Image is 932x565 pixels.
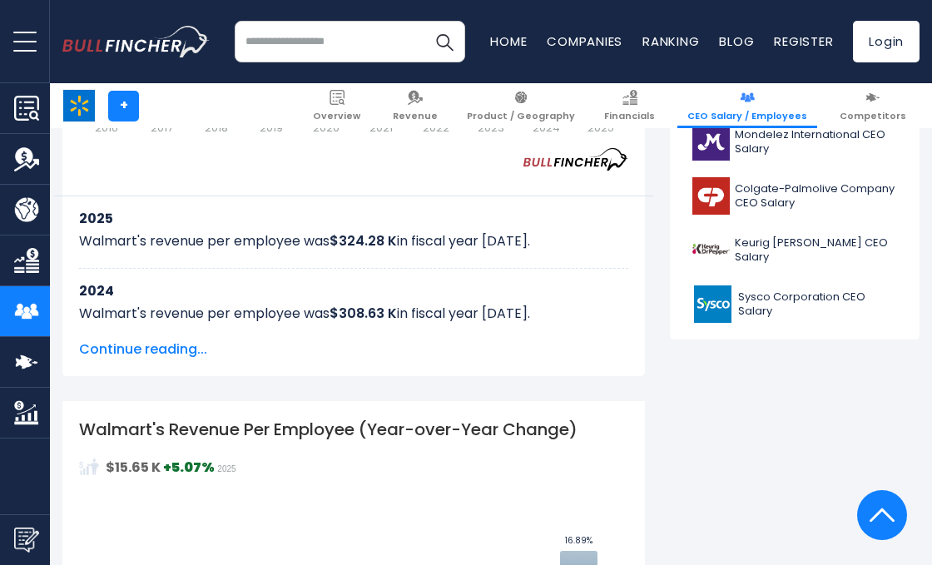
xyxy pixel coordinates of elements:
a: Financials [594,83,665,128]
strong: +5.07% [163,458,215,477]
a: Login [853,21,920,62]
span: Mondelez International CEO Salary [735,128,897,156]
img: MDLZ logo [692,123,730,161]
span: Revenue [393,110,438,121]
img: bullfincher logo [62,26,210,57]
p: Walmart's revenue per employee was in fiscal year [DATE]. [79,304,628,324]
img: CL logo [692,177,730,215]
a: Overview [303,83,370,128]
img: SYY logo [692,285,733,323]
b: $324.28 K [330,231,397,250]
a: + [108,91,139,121]
img: RevenuePerEmployee.svg [79,457,99,477]
span: CEO Salary / Employees [687,110,807,121]
span: Sysco Corporation CEO Salary [738,290,897,319]
span: Colgate-Palmolive Company CEO Salary [735,182,897,211]
a: Colgate-Palmolive Company CEO Salary [682,173,907,219]
img: KDP logo [692,231,730,269]
a: Go to homepage [62,26,235,57]
a: Companies [547,32,622,50]
a: Ranking [642,32,699,50]
a: CEO Salary / Employees [677,83,817,128]
a: Product / Geography [457,83,585,128]
a: Revenue [383,83,448,128]
tspan: Walmart's Revenue Per Employee (Year-over-Year Change) [79,418,578,441]
h3: 2025 [79,208,628,229]
span: Keurig [PERSON_NAME] CEO Salary [735,236,897,265]
tspan: 16.89% [565,534,592,547]
a: Sysco Corporation CEO Salary [682,281,907,327]
span: Product / Geography [467,110,575,121]
a: Competitors [830,83,916,128]
button: Search [424,21,465,62]
a: Register [774,32,833,50]
h3: 2024 [79,280,628,301]
img: WMT logo [63,90,95,121]
a: Mondelez International CEO Salary [682,119,907,165]
a: Blog [719,32,754,50]
strong: $15.65 K [106,458,161,477]
span: Financials [604,110,655,121]
span: Continue reading... [79,339,628,359]
b: $308.63 K [330,304,397,323]
a: Home [490,32,527,50]
span: Overview [313,110,360,121]
span: 2025 [217,464,235,473]
p: Walmart's revenue per employee was in fiscal year [DATE]. [79,231,628,251]
span: Competitors [840,110,906,121]
a: Keurig [PERSON_NAME] CEO Salary [682,227,907,273]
